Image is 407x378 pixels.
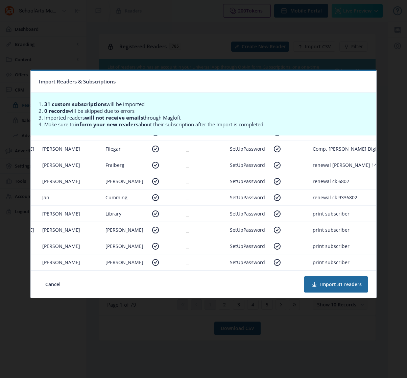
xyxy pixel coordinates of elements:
[105,243,143,249] span: [PERSON_NAME]
[186,178,189,184] span: ⎯
[313,162,393,168] span: renewal [PERSON_NAME] 14059634
[186,146,189,152] span: ⎯
[42,162,80,168] span: [PERSON_NAME]
[186,227,189,233] span: ⎯
[313,259,350,266] span: print subscriber
[105,210,121,217] span: Library
[105,146,121,152] span: Filegar
[44,107,373,114] li: will be skipped due to errors
[230,129,265,136] span: SetUpPassword
[44,101,106,107] b: 31 custom subscriptions
[313,227,350,233] span: print subscriber
[313,178,349,184] span: renewal ck 6802
[186,243,189,249] span: ⎯
[31,71,376,93] nb-card-header: Import Readers & Subscriptions
[230,227,265,233] span: SetUpPassword
[313,194,357,201] span: renewal ck 9336802
[230,146,265,152] span: SetUpPassword
[44,101,373,107] li: will be imported
[105,259,143,266] span: [PERSON_NAME]
[42,243,80,249] span: [PERSON_NAME]
[105,227,143,233] span: [PERSON_NAME]
[105,162,124,168] span: Fraiberg
[42,129,55,136] span: South
[186,194,189,201] span: ⎯
[42,178,80,184] span: [PERSON_NAME]
[230,162,265,168] span: SetUpPassword
[44,121,373,128] li: Make sure to about their subscription after the Import is completed
[186,210,189,217] span: ⎯
[42,227,80,233] span: [PERSON_NAME]
[44,114,373,121] li: Imported readers through Magloft
[105,194,127,201] span: Cumming
[304,276,368,293] button: Import 31 readers
[230,178,265,184] span: SetUpPassword
[313,243,350,249] span: print subscriber
[85,114,143,121] b: will not receive emails
[42,210,80,217] span: [PERSON_NAME]
[313,129,399,136] span: renewal [PERSON_NAME] ck 14059951
[105,178,143,184] span: [PERSON_NAME]
[230,194,265,201] span: SetUpPassword
[105,129,132,136] span: High School
[313,210,350,217] span: print subscriber
[230,259,265,266] span: SetUpPassword
[42,194,49,201] span: Jan
[39,276,67,293] button: Cancel
[74,121,138,128] b: inform your new readers
[230,243,265,249] span: SetUpPassword
[186,259,189,266] span: ⎯
[186,129,189,136] span: ⎯
[186,162,189,168] span: ⎯
[313,146,399,152] span: Comp. [PERSON_NAME] Digital [DATE]
[42,259,80,266] span: [PERSON_NAME]
[230,210,265,217] span: SetUpPassword
[44,107,68,114] b: 0 records
[42,146,80,152] span: [PERSON_NAME]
